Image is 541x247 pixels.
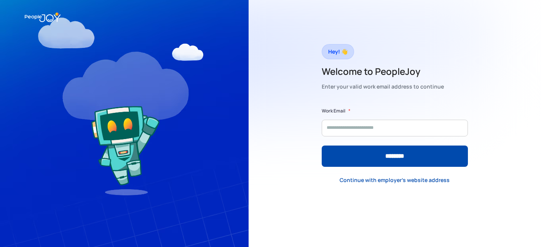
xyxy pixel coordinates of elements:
div: Hey! 👋 [328,46,348,57]
form: Form [322,107,468,167]
h2: Welcome to PeopleJoy [322,65,444,78]
a: Continue with employer's website address [334,173,456,188]
label: Work Email [322,107,345,115]
div: Continue with employer's website address [340,176,450,184]
div: Enter your valid work email address to continue [322,81,444,92]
